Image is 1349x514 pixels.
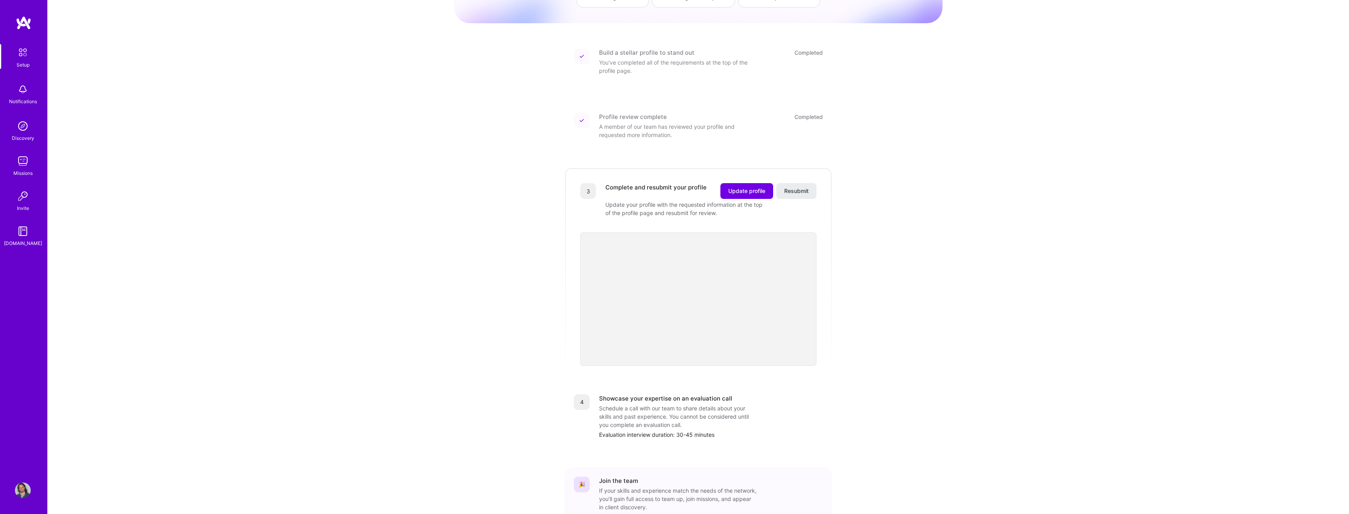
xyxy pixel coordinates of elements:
[15,482,31,498] img: User Avatar
[579,54,584,59] img: Completed
[720,183,773,199] button: Update profile
[15,118,31,134] img: discovery
[599,58,757,75] div: You've completed all of the requirements at the top of the profile page.
[574,477,590,492] div: 🎉
[605,183,707,199] div: Complete and resubmit your profile
[794,113,823,121] div: Completed
[9,97,37,106] div: Notifications
[15,223,31,239] img: guide book
[599,486,757,511] div: If your skills and experience match the needs of the network, you’ll gain full access to team up,...
[13,482,33,498] a: User Avatar
[13,169,33,177] div: Missions
[794,48,823,57] div: Completed
[574,394,590,410] div: 4
[599,394,732,403] div: Showcase your expertise on an evaluation call
[776,183,816,199] button: Resubmit
[16,16,32,30] img: logo
[579,118,584,123] img: Completed
[15,153,31,169] img: teamwork
[17,61,30,69] div: Setup
[784,187,809,195] span: Resubmit
[15,188,31,204] img: Invite
[580,183,596,199] div: 3
[599,113,667,121] div: Profile review complete
[728,187,765,195] span: Update profile
[605,200,763,217] div: Update your profile with the requested information at the top of the profile page and resubmit fo...
[599,48,694,57] div: Build a stellar profile to stand out
[12,134,34,142] div: Discovery
[599,430,823,439] div: Evaluation interview duration: 30-45 minutes
[17,204,29,212] div: Invite
[15,44,31,61] img: setup
[4,239,42,247] div: [DOMAIN_NAME]
[599,477,638,485] div: Join the team
[599,404,757,429] div: Schedule a call with our team to share details about your skills and past experience. You cannot ...
[599,122,757,139] div: A member of our team has reviewed your profile and requested more information.
[580,232,816,366] iframe: video
[15,82,31,97] img: bell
